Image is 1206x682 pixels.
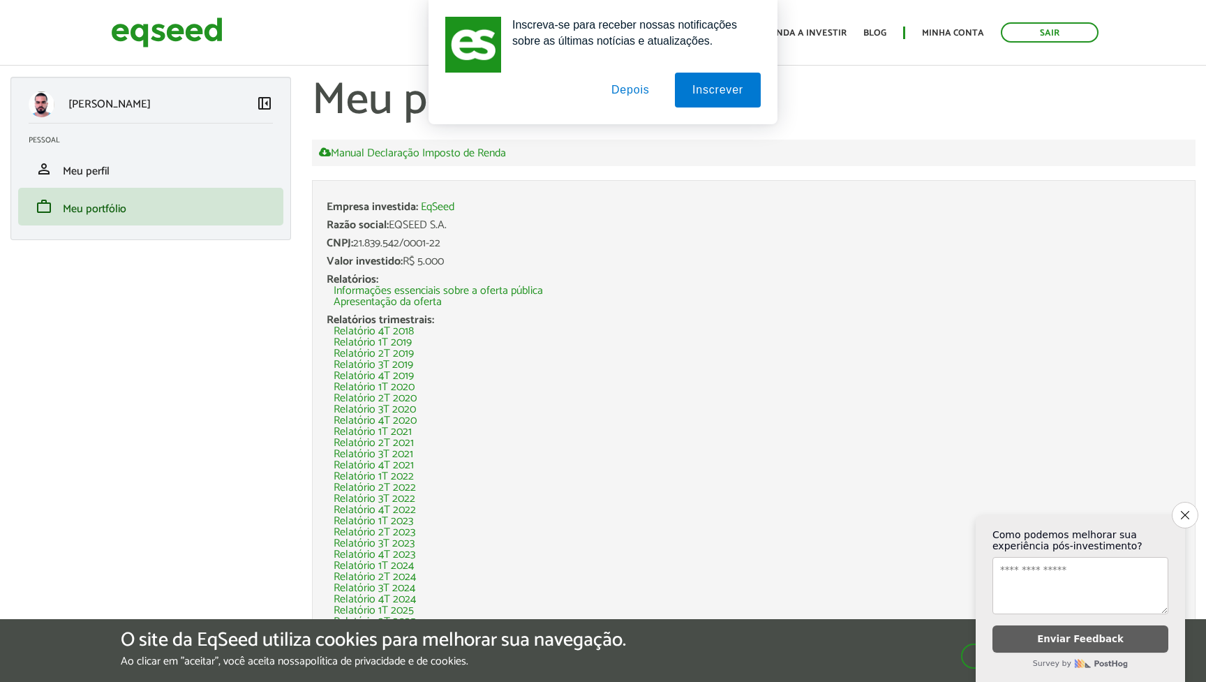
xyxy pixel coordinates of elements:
[327,256,1181,267] div: R$ 5.000
[334,594,416,605] a: Relatório 4T 2024
[327,198,418,216] span: Empresa investida:
[18,188,283,225] li: Meu portfólio
[334,297,442,308] a: Apresentação da oferta
[334,404,416,415] a: Relatório 3T 2020
[421,202,454,213] a: EqSeed
[334,583,415,594] a: Relatório 3T 2024
[334,382,415,393] a: Relatório 1T 2020
[327,270,378,289] span: Relatórios:
[334,438,414,449] a: Relatório 2T 2021
[36,198,52,215] span: work
[305,656,466,667] a: política de privacidade e de cookies
[334,494,415,505] a: Relatório 3T 2022
[334,348,414,359] a: Relatório 2T 2019
[334,505,416,516] a: Relatório 4T 2022
[327,238,1181,249] div: 21.839.542/0001-22
[334,549,415,561] a: Relatório 4T 2023
[334,471,414,482] a: Relatório 1T 2022
[29,136,283,144] h2: Pessoal
[334,359,413,371] a: Relatório 3T 2019
[334,427,412,438] a: Relatório 1T 2021
[327,311,434,329] span: Relatórios trimestrais:
[327,220,1181,231] div: EQSEED S.A.
[445,17,501,73] img: notification icon
[334,616,416,628] a: Relatório 2T 2025
[334,561,414,572] a: Relatório 1T 2024
[63,162,110,181] span: Meu perfil
[121,655,626,668] p: Ao clicar em "aceitar", você aceita nossa .
[334,516,413,527] a: Relatório 1T 2023
[675,73,761,108] button: Inscrever
[594,73,667,108] button: Depois
[327,216,389,235] span: Razão social:
[334,482,416,494] a: Relatório 2T 2022
[501,17,761,49] div: Inscreva-se para receber nossas notificações sobre as últimas notícias e atualizações.
[334,415,417,427] a: Relatório 4T 2020
[63,200,126,218] span: Meu portfólio
[334,449,413,460] a: Relatório 3T 2021
[334,538,415,549] a: Relatório 3T 2023
[327,252,403,271] span: Valor investido:
[18,150,283,188] li: Meu perfil
[29,198,273,215] a: workMeu portfólio
[121,630,626,651] h5: O site da EqSeed utiliza cookies para melhorar sua navegação.
[36,161,52,177] span: person
[327,234,353,253] span: CNPJ:
[334,337,412,348] a: Relatório 1T 2019
[961,644,1085,669] button: Aceitar
[334,393,417,404] a: Relatório 2T 2020
[334,605,414,616] a: Relatório 1T 2025
[334,371,414,382] a: Relatório 4T 2019
[319,147,506,159] a: Manual Declaração Imposto de Renda
[334,527,415,538] a: Relatório 2T 2023
[334,286,543,297] a: Informações essenciais sobre a oferta pública
[334,460,414,471] a: Relatório 4T 2021
[334,572,416,583] a: Relatório 2T 2024
[334,326,414,337] a: Relatório 4T 2018
[29,161,273,177] a: personMeu perfil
